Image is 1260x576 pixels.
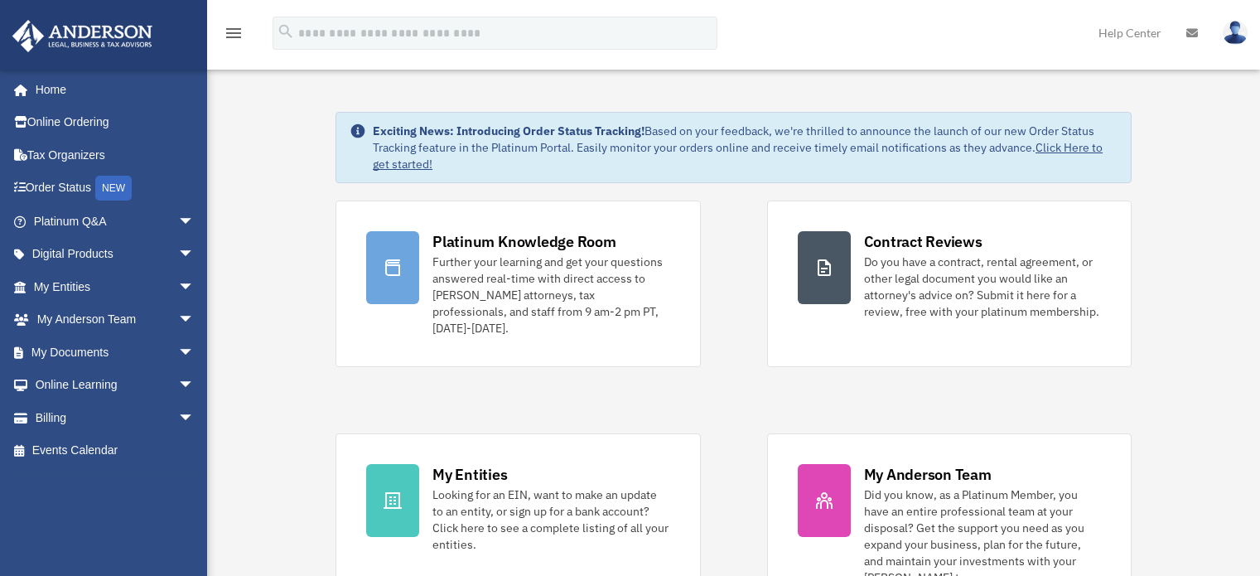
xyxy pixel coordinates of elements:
span: arrow_drop_down [178,205,211,239]
div: Platinum Knowledge Room [432,231,616,252]
span: arrow_drop_down [178,270,211,304]
a: menu [224,29,244,43]
a: Platinum Knowledge Room Further your learning and get your questions answered real-time with dire... [336,201,700,367]
a: Events Calendar [12,434,220,467]
a: My Entitiesarrow_drop_down [12,270,220,303]
a: My Documentsarrow_drop_down [12,336,220,369]
a: Billingarrow_drop_down [12,401,220,434]
div: Do you have a contract, rental agreement, or other legal document you would like an attorney's ad... [864,254,1101,320]
div: My Entities [432,464,507,485]
span: arrow_drop_down [178,336,211,370]
div: Contract Reviews [864,231,982,252]
img: User Pic [1223,21,1248,45]
span: arrow_drop_down [178,238,211,272]
div: NEW [95,176,132,201]
a: Tax Organizers [12,138,220,172]
a: Online Learningarrow_drop_down [12,369,220,402]
a: Online Ordering [12,106,220,139]
div: My Anderson Team [864,464,992,485]
a: Home [12,73,211,106]
div: Looking for an EIN, want to make an update to an entity, or sign up for a bank account? Click her... [432,486,669,553]
span: arrow_drop_down [178,401,211,435]
a: Click Here to get started! [373,140,1103,172]
img: Anderson Advisors Platinum Portal [7,20,157,52]
span: arrow_drop_down [178,369,211,403]
a: Digital Productsarrow_drop_down [12,238,220,271]
a: My Anderson Teamarrow_drop_down [12,303,220,336]
div: Further your learning and get your questions answered real-time with direct access to [PERSON_NAM... [432,254,669,336]
a: Order StatusNEW [12,172,220,206]
a: Contract Reviews Do you have a contract, rental agreement, or other legal document you would like... [767,201,1132,367]
div: Based on your feedback, we're thrilled to announce the launch of our new Order Status Tracking fe... [373,123,1118,172]
span: arrow_drop_down [178,303,211,337]
i: search [277,22,295,41]
strong: Exciting News: Introducing Order Status Tracking! [373,123,644,138]
i: menu [224,23,244,43]
a: Platinum Q&Aarrow_drop_down [12,205,220,238]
